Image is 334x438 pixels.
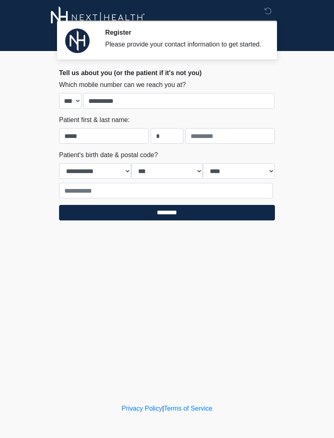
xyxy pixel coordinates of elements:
[105,40,263,49] div: Please provide your contact information to get started.
[59,115,130,125] label: Patient first & last name:
[162,405,164,412] a: |
[59,80,186,90] label: Which mobile number can we reach you at?
[59,150,158,160] label: Patient's birth date & postal code?
[65,29,90,53] img: Agent Avatar
[59,69,275,77] h2: Tell us about you (or the patient if it's not you)
[51,6,145,29] img: Next-Health Logo
[122,405,163,412] a: Privacy Policy
[164,405,212,412] a: Terms of Service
